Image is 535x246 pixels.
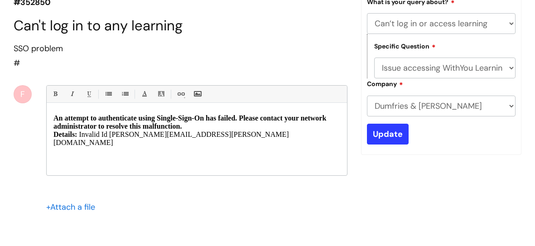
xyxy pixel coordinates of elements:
a: • Unordered List (Ctrl-Shift-7) [102,88,114,100]
a: Underline(Ctrl-U) [83,88,94,100]
a: Link [175,88,186,100]
div: Attach a file [46,200,101,214]
a: Insert Image... [192,88,203,100]
a: Back Color [155,88,167,100]
div: SSO problem [14,41,347,56]
a: Font Color [139,88,150,100]
span: An attempt to authenticate using Single-Sign-On has failed. Please contact your network administr... [53,114,326,130]
a: 1. Ordered List (Ctrl-Shift-8) [119,88,130,100]
span: Invalid Id [PERSON_NAME][EMAIL_ADDRESS][PERSON_NAME][DOMAIN_NAME] [53,130,289,146]
div: F [14,85,32,103]
input: Update [367,124,409,145]
span: + [46,202,50,212]
a: Italic (Ctrl-I) [66,88,77,100]
b: : [53,130,79,138]
label: Specific Question [374,41,436,50]
div: # [14,41,347,71]
label: Company [367,79,403,88]
a: Bold (Ctrl-B) [49,88,61,100]
h1: Can't log in to any learning [14,17,347,34]
span: Details [53,130,75,138]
